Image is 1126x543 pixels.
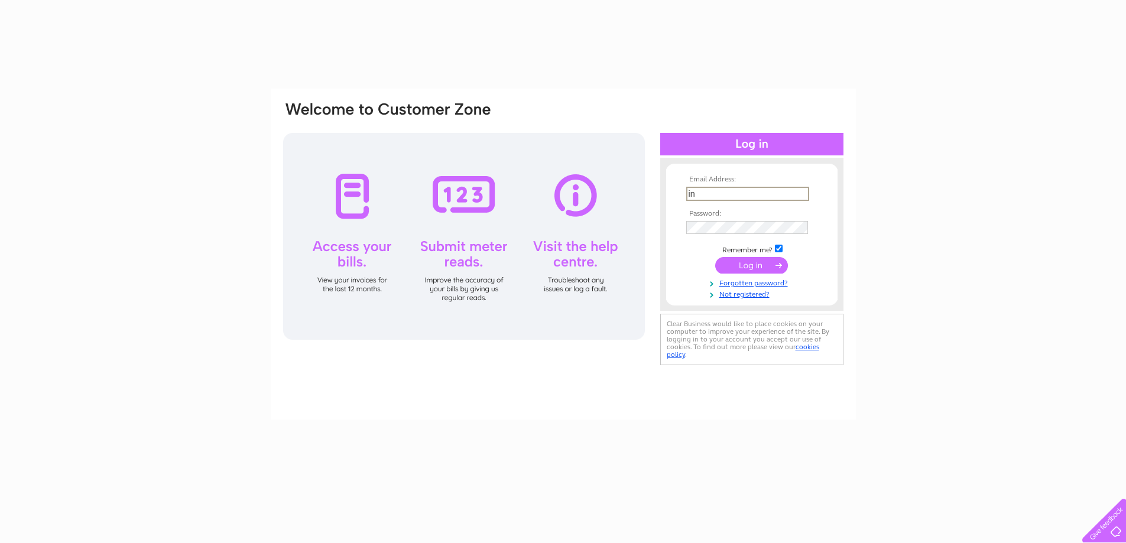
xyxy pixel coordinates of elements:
input: Submit [715,257,788,274]
th: Email Address: [683,175,820,184]
div: Clear Business would like to place cookies on your computer to improve your experience of the sit... [660,314,843,365]
a: Not registered? [686,288,820,299]
td: Remember me? [683,243,820,255]
a: cookies policy [667,343,819,359]
a: Forgotten password? [686,277,820,288]
th: Password: [683,210,820,218]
